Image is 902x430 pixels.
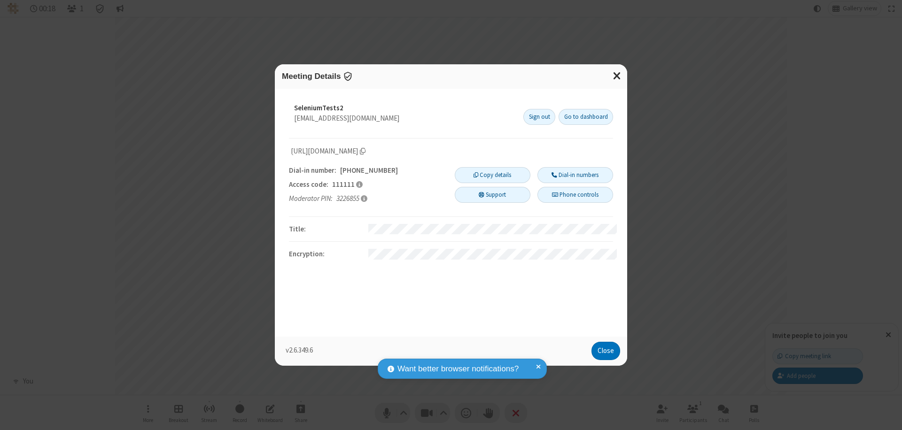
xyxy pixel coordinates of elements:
[282,71,341,81] span: Meeting Details
[537,187,613,203] button: Phone controls
[523,109,555,125] button: Sign out
[294,103,516,114] div: SeleniumTests2
[286,224,368,235] div: Title :
[294,113,516,124] div: [EMAIL_ADDRESS][DOMAIN_NAME]
[361,195,367,202] span: As the meeting organizer, entering this PIN gives you access to moderator and other administrativ...
[343,71,353,81] span: Encryption enabled
[397,363,519,375] span: Want better browser notifications?
[455,167,530,183] button: Copy details
[336,194,359,203] span: 3226855
[289,193,333,204] span: Moderator PIN:
[591,342,620,361] button: Close
[356,181,363,188] span: Participants should use this access code to connect to the meeting.
[340,166,398,175] span: [PHONE_NUMBER]
[559,109,613,125] a: Go to dashboard
[291,146,365,157] span: Copy meeting link
[286,249,368,260] div: Encryption :
[455,187,530,203] button: Support
[537,167,613,183] button: Dial-in numbers
[289,179,328,190] span: Access code:
[607,64,627,87] button: Close modal
[332,180,355,189] span: 111111
[286,345,588,360] p: v2.6.349.6
[289,165,336,176] span: Dial-in number:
